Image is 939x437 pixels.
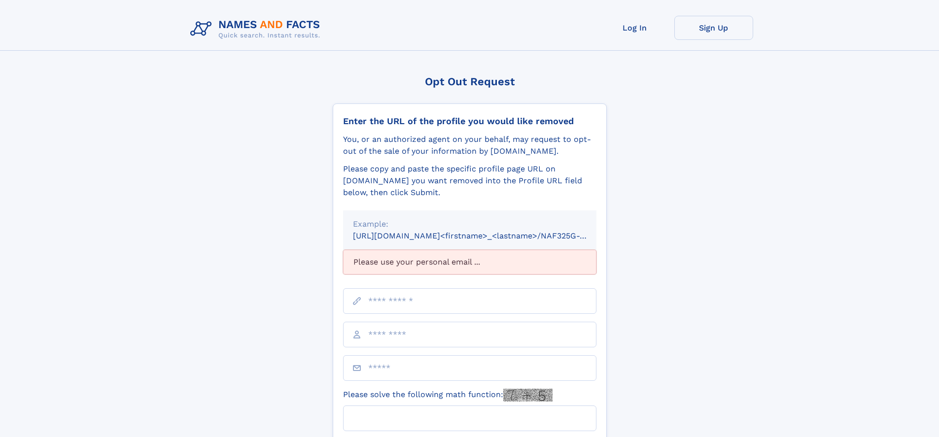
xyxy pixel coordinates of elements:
div: Opt Out Request [333,75,607,88]
a: Sign Up [674,16,753,40]
div: Please copy and paste the specific profile page URL on [DOMAIN_NAME] you want removed into the Pr... [343,163,596,199]
small: [URL][DOMAIN_NAME]<firstname>_<lastname>/NAF325G-xxxxxxxx [353,231,615,240]
a: Log In [595,16,674,40]
div: Please use your personal email ... [343,250,596,274]
div: Example: [353,218,587,230]
label: Please solve the following math function: [343,389,553,402]
div: Enter the URL of the profile you would like removed [343,116,596,127]
div: You, or an authorized agent on your behalf, may request to opt-out of the sale of your informatio... [343,134,596,157]
img: Logo Names and Facts [186,16,328,42]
